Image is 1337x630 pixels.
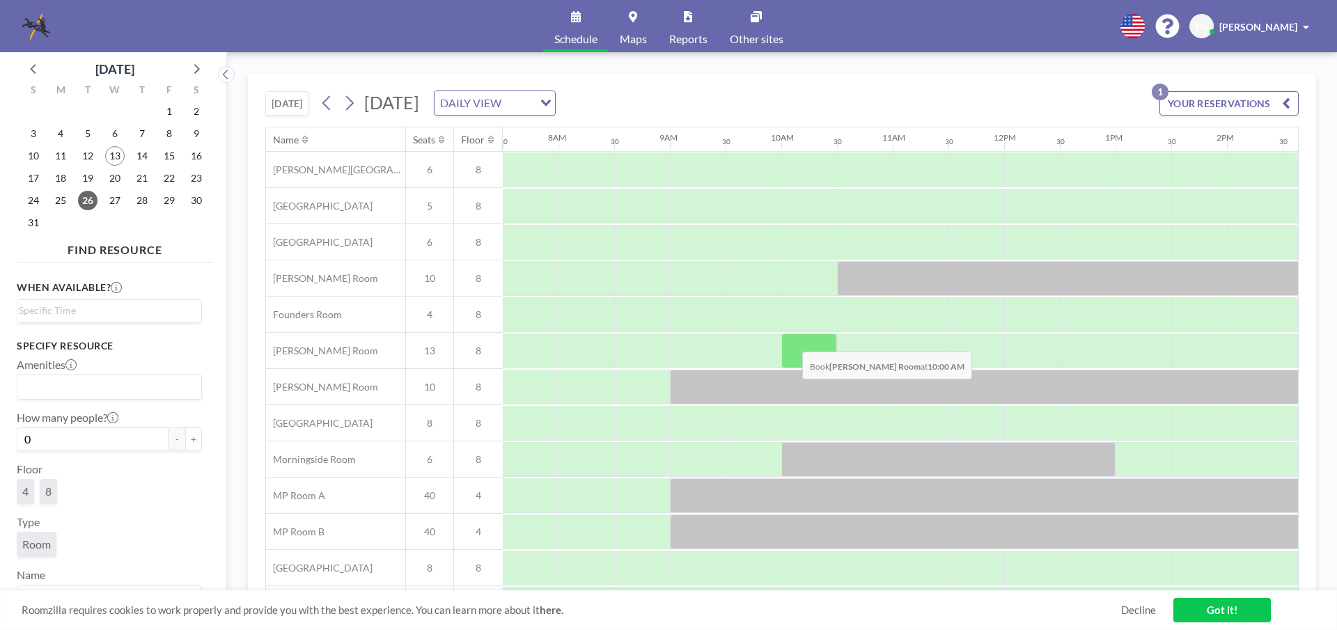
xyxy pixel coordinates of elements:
span: Tuesday, August 5, 2025 [78,124,97,143]
span: Sunday, August 17, 2025 [24,168,43,188]
span: Friday, August 22, 2025 [159,168,179,188]
span: 8 [454,272,503,285]
span: DAILY VIEW [437,94,504,112]
span: [GEOGRAPHIC_DATA] [266,236,373,249]
span: Sunday, August 3, 2025 [24,124,43,143]
label: Name [17,568,45,582]
input: Search for option [19,588,194,606]
input: Search for option [506,94,532,112]
span: 8 [454,562,503,574]
span: 8 [45,485,52,498]
span: 8 [454,308,503,321]
span: HL [1196,20,1208,33]
button: [DATE] [265,91,309,116]
span: 8 [454,164,503,176]
input: Search for option [19,303,194,318]
span: 4 [454,489,503,502]
span: Tuesday, August 26, 2025 [78,191,97,210]
img: organization-logo [22,13,50,40]
span: Founders Room [266,308,342,321]
span: MP Room A [266,489,325,502]
span: Thursday, August 21, 2025 [132,168,152,188]
button: - [169,427,185,451]
span: 8 [454,200,503,212]
b: [PERSON_NAME] Room [829,361,921,372]
span: [PERSON_NAME] Room [266,381,378,393]
span: Wednesday, August 27, 2025 [105,191,125,210]
span: 6 [406,453,453,466]
span: Thursday, August 14, 2025 [132,146,152,166]
span: Tuesday, August 19, 2025 [78,168,97,188]
span: 40 [406,526,453,538]
span: 6 [406,236,453,249]
div: Name [273,134,299,146]
div: M [47,82,75,100]
span: [DATE] [364,92,419,113]
div: Search for option [435,91,555,115]
span: Roomzilla requires cookies to work properly and provide you with the best experience. You can lea... [22,604,1121,617]
span: Monday, August 4, 2025 [51,124,70,143]
div: 30 [1168,137,1176,146]
p: 1 [1152,84,1168,100]
span: [PERSON_NAME][GEOGRAPHIC_DATA] [266,164,405,176]
div: 30 [834,137,842,146]
span: Friday, August 29, 2025 [159,191,179,210]
span: Wednesday, August 20, 2025 [105,168,125,188]
div: S [20,82,47,100]
span: 4 [406,308,453,321]
a: Decline [1121,604,1156,617]
span: 4 [454,526,503,538]
span: Room [22,537,51,551]
div: Floor [461,134,485,146]
span: Wednesday, August 6, 2025 [105,124,125,143]
h3: Specify resource [17,340,202,352]
span: Sunday, August 24, 2025 [24,191,43,210]
div: [DATE] [95,59,134,79]
span: Morningside Room [266,453,356,466]
div: T [128,82,155,100]
input: Search for option [19,378,194,396]
span: Schedule [554,33,597,45]
button: YOUR RESERVATIONS1 [1159,91,1299,116]
span: Monday, August 11, 2025 [51,146,70,166]
span: Saturday, August 23, 2025 [187,168,206,188]
label: Amenities [17,358,77,372]
span: 8 [406,562,453,574]
span: Saturday, August 30, 2025 [187,191,206,210]
div: 30 [1279,137,1288,146]
div: T [75,82,102,100]
span: 4 [22,485,29,498]
label: Type [17,515,40,529]
span: Friday, August 15, 2025 [159,146,179,166]
span: Sunday, August 31, 2025 [24,213,43,233]
div: 1PM [1105,132,1123,143]
span: 8 [454,236,503,249]
div: 30 [1056,137,1065,146]
span: Wednesday, August 13, 2025 [105,146,125,166]
div: W [102,82,129,100]
span: 8 [454,417,503,430]
span: 10 [406,381,453,393]
div: 12PM [994,132,1016,143]
span: Reports [669,33,707,45]
span: 8 [454,453,503,466]
div: F [155,82,182,100]
span: Other sites [730,33,783,45]
span: 40 [406,489,453,502]
span: 10 [406,272,453,285]
div: 11AM [882,132,905,143]
span: Tuesday, August 12, 2025 [78,146,97,166]
span: Monday, August 18, 2025 [51,168,70,188]
div: 30 [499,137,508,146]
div: 9AM [659,132,678,143]
span: Sunday, August 10, 2025 [24,146,43,166]
span: Thursday, August 7, 2025 [132,124,152,143]
span: Friday, August 8, 2025 [159,124,179,143]
div: 30 [722,137,730,146]
span: 8 [454,381,503,393]
button: + [185,427,202,451]
span: Thursday, August 28, 2025 [132,191,152,210]
h4: FIND RESOURCE [17,237,213,257]
span: Saturday, August 9, 2025 [187,124,206,143]
label: How many people? [17,411,118,425]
